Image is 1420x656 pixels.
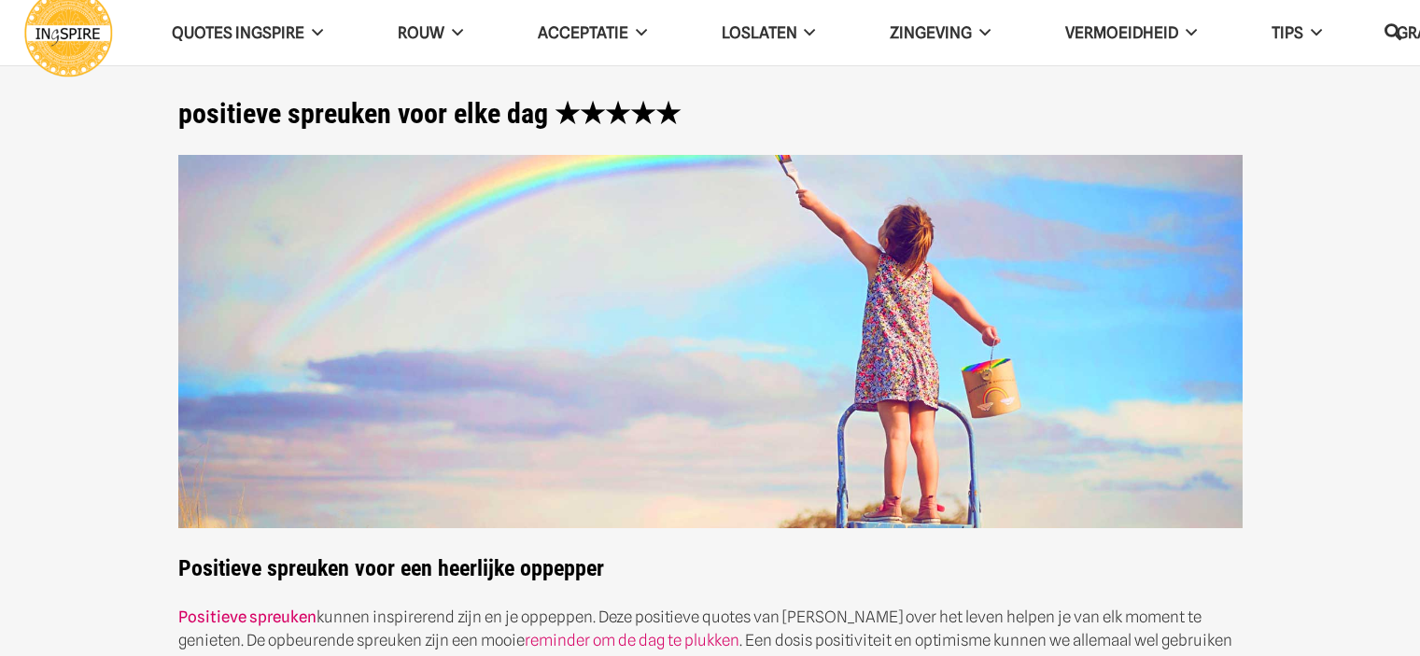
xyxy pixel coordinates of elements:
[172,23,304,42] span: QUOTES INGSPIRE
[1065,23,1178,42] span: VERMOEIDHEID
[398,23,444,42] span: ROUW
[500,9,684,57] a: Acceptatie
[684,9,853,57] a: Loslaten
[178,155,1243,529] img: Positieve spreuken voor elke dag - spreuken positiviteit en optimisme op ingspire.nl
[722,23,797,42] span: Loslaten
[360,9,500,57] a: ROUW
[178,155,1243,582] strong: Positieve spreuken voor een heerlijke oppepper
[178,607,316,626] a: Positieve spreuken
[134,9,360,57] a: QUOTES INGSPIRE
[538,23,628,42] span: Acceptatie
[525,631,739,649] a: reminder om de dag te plukken
[178,97,1243,131] h1: positieve spreuken voor elke dag ★★★★★
[1272,23,1303,42] span: TIPS
[1234,9,1359,57] a: TIPS
[890,23,972,42] span: Zingeving
[852,9,1028,57] a: Zingeving
[1028,9,1234,57] a: VERMOEIDHEID
[1374,10,1412,55] a: Zoeken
